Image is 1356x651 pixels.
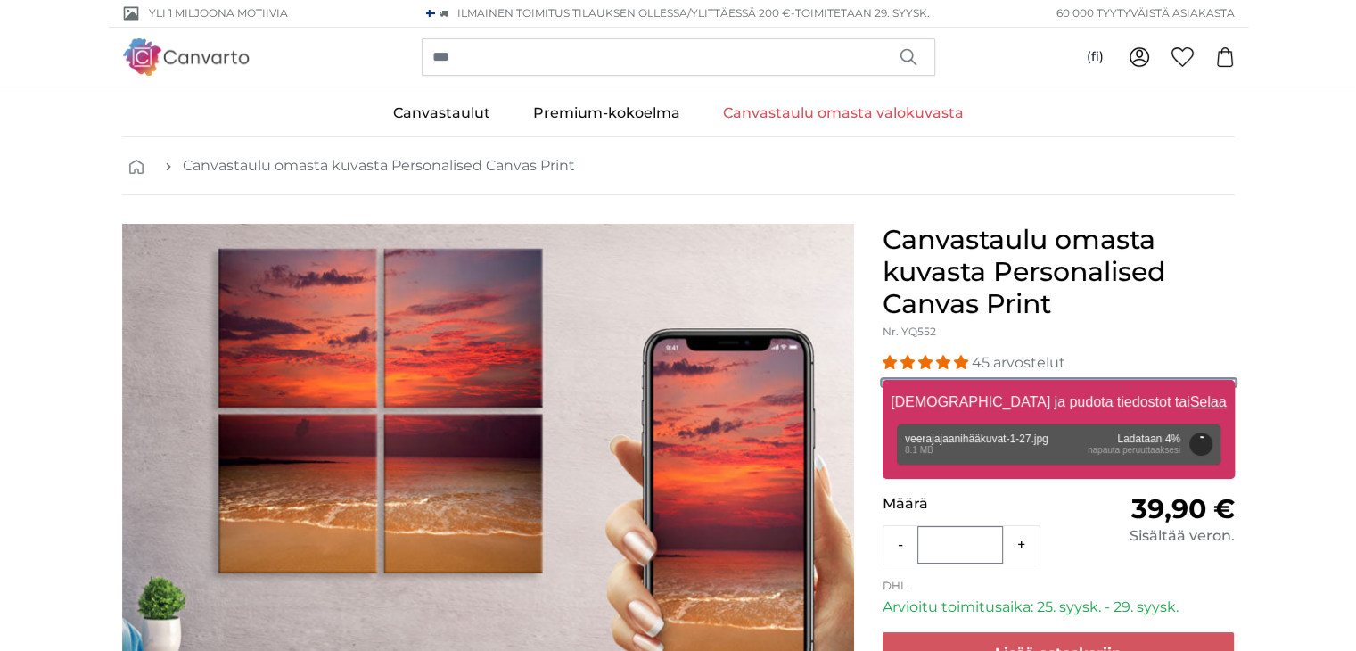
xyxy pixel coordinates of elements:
[883,325,936,338] span: Nr. YQ552
[122,137,1235,195] nav: breadcrumbs
[972,354,1065,371] span: 45 arvostelut
[883,384,1233,420] label: [DEMOGRAPHIC_DATA] ja pudota tiedostot tai
[883,579,1235,593] p: DHL
[1072,41,1118,73] button: (fi)
[883,354,972,371] span: 4.93 stars
[883,224,1235,320] h1: Canvastaulu omasta kuvasta Personalised Canvas Print
[883,597,1235,618] p: Arvioitu toimitusaika: 25. syysk. - 29. syysk.
[183,155,575,177] a: Canvastaulu omasta kuvasta Personalised Canvas Print
[1189,394,1226,409] u: Selaa
[149,5,288,21] span: Yli 1 miljoona motiivia
[883,527,917,563] button: -
[122,38,251,75] img: Canvarto
[883,493,1058,515] p: Määrä
[1058,525,1234,547] div: Sisältää veron.
[1130,492,1234,525] span: 39,90 €
[512,90,702,136] a: Premium-kokoelma
[1003,527,1040,563] button: +
[1056,5,1235,21] span: 60 000 tyytyväistä asiakasta
[372,90,512,136] a: Canvastaulut
[791,6,930,20] span: -
[457,6,791,20] span: Ilmainen toimitus tilauksen ollessa/ylittäessä 200 €
[702,90,985,136] a: Canvastaulu omasta valokuvasta
[426,10,435,17] img: Suomi
[795,6,930,20] span: Toimitetaan 29. syysk.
